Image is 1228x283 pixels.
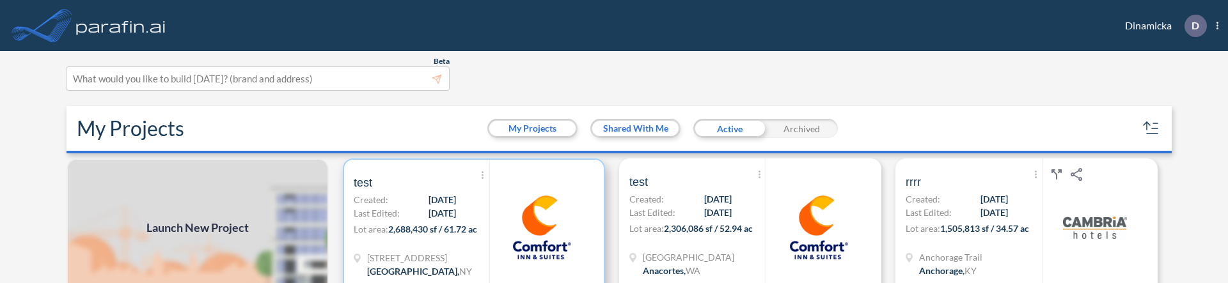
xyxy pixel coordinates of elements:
span: [DATE] [704,206,732,219]
span: Last Edited: [629,206,675,219]
span: Last Edited: [906,206,952,219]
span: 2,306,086 sf / 52.94 ac [664,223,753,234]
span: Last Edited: [354,206,400,220]
span: Launch New Project [146,219,249,236]
img: logo [787,195,851,259]
div: Archived [766,119,838,138]
span: 2,688,430 sf / 61.72 ac [388,224,477,234]
span: Lot area: [354,224,388,234]
span: [DATE] [704,192,732,206]
span: Anchorage Trail [919,250,982,264]
img: logo [1063,195,1127,259]
span: KY [964,265,977,276]
span: Created: [906,192,940,206]
button: Shared With Me [592,121,679,136]
button: My Projects [489,121,576,136]
span: Created: [354,193,388,206]
span: rrrr [906,174,921,190]
span: [DATE] [980,192,1008,206]
span: 293 Benedict Ave [367,251,472,264]
span: [DATE] [429,206,456,220]
div: Dinamicka [1106,15,1218,37]
span: [DATE] [980,206,1008,219]
div: Tarrytown, NY [367,264,472,278]
span: test [354,175,372,190]
span: test [629,174,648,190]
span: [DATE] [429,193,456,206]
span: Created: [629,192,664,206]
span: Lot area: [906,223,940,234]
span: Beta [434,56,450,66]
span: NY [459,266,472,277]
span: Anacortes , [643,265,686,276]
div: Anchorage, KY [919,264,977,277]
span: 1,505,813 sf / 34.57 ac [940,223,1029,234]
h2: My Projects [77,116,184,141]
span: Anchorage , [919,265,964,276]
span: Anacortes Ferry Terminal [643,250,734,264]
button: sort [1141,118,1161,139]
div: Anacortes, WA [643,264,700,277]
span: [GEOGRAPHIC_DATA] , [367,266,459,277]
img: logo [74,13,168,38]
p: D [1192,20,1199,31]
span: WA [686,265,700,276]
div: Active [693,119,766,138]
span: Lot area: [629,223,664,234]
img: logo [510,195,574,259]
